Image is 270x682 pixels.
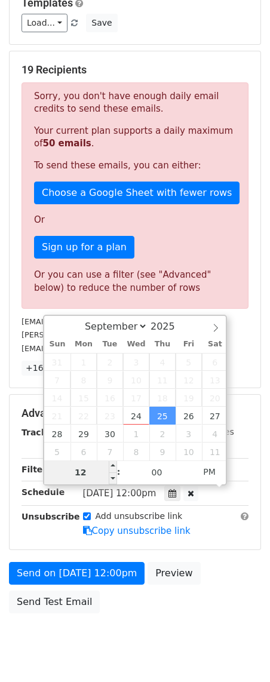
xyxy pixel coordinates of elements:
span: October 8, 2025 [123,443,149,460]
div: Or you can use a filter (see "Advanced" below) to reduce the number of rows [34,268,236,295]
span: September 4, 2025 [149,353,176,371]
a: Copy unsubscribe link [83,526,191,536]
p: Sorry, you don't have enough daily email credits to send these emails. [34,90,236,115]
span: September 16, 2025 [97,389,123,407]
small: [EMAIL_ADDRESS][DOMAIN_NAME] [22,344,155,353]
span: October 11, 2025 [202,443,228,460]
span: September 20, 2025 [202,389,228,407]
p: Or [34,214,236,226]
h5: 19 Recipients [22,63,248,76]
span: September 26, 2025 [176,407,202,425]
strong: Unsubscribe [22,512,80,521]
span: October 6, 2025 [70,443,97,460]
span: August 31, 2025 [44,353,70,371]
a: Load... [22,14,67,32]
span: Fri [176,340,202,348]
button: Save [86,14,117,32]
span: September 30, 2025 [97,425,123,443]
span: October 4, 2025 [202,425,228,443]
strong: Tracking [22,428,62,437]
span: September 23, 2025 [97,407,123,425]
span: October 9, 2025 [149,443,176,460]
span: September 11, 2025 [149,371,176,389]
span: September 28, 2025 [44,425,70,443]
span: October 7, 2025 [97,443,123,460]
span: October 5, 2025 [44,443,70,460]
h5: Advanced [22,407,248,420]
input: Minute [121,460,194,484]
span: September 25, 2025 [149,407,176,425]
span: October 2, 2025 [149,425,176,443]
strong: 50 emails [42,138,91,149]
span: [DATE] 12:00pm [83,488,157,499]
p: To send these emails, you can either: [34,159,236,172]
span: Sun [44,340,70,348]
span: September 15, 2025 [70,389,97,407]
span: September 14, 2025 [44,389,70,407]
span: September 1, 2025 [70,353,97,371]
input: Year [148,321,191,332]
a: +16 more [22,361,72,376]
span: September 6, 2025 [202,353,228,371]
span: September 17, 2025 [123,389,149,407]
span: September 18, 2025 [149,389,176,407]
strong: Schedule [22,487,65,497]
span: September 5, 2025 [176,353,202,371]
a: Send Test Email [9,591,100,613]
span: Thu [149,340,176,348]
span: September 19, 2025 [176,389,202,407]
span: Tue [97,340,123,348]
a: Sign up for a plan [34,236,134,259]
span: September 13, 2025 [202,371,228,389]
span: September 8, 2025 [70,371,97,389]
span: Sat [202,340,228,348]
span: September 3, 2025 [123,353,149,371]
a: Preview [148,562,200,585]
span: September 2, 2025 [97,353,123,371]
label: Add unsubscribe link [96,510,183,523]
span: Mon [70,340,97,348]
span: September 22, 2025 [70,407,97,425]
small: [EMAIL_ADDRESS][DOMAIN_NAME] [22,317,155,326]
span: September 12, 2025 [176,371,202,389]
span: September 10, 2025 [123,371,149,389]
span: September 21, 2025 [44,407,70,425]
span: Wed [123,340,149,348]
p: Your current plan supports a daily maximum of . [34,125,236,150]
span: October 1, 2025 [123,425,149,443]
iframe: Chat Widget [210,625,270,682]
a: Choose a Google Sheet with fewer rows [34,182,240,204]
span: September 24, 2025 [123,407,149,425]
span: September 27, 2025 [202,407,228,425]
strong: Filters [22,465,52,474]
span: : [117,460,121,484]
span: October 3, 2025 [176,425,202,443]
span: September 9, 2025 [97,371,123,389]
span: September 29, 2025 [70,425,97,443]
span: September 7, 2025 [44,371,70,389]
span: Click to toggle [193,460,226,484]
label: UTM Codes [187,426,234,438]
small: [PERSON_NAME][EMAIL_ADDRESS][DOMAIN_NAME] [22,330,218,339]
input: Hour [44,460,117,484]
a: Send on [DATE] 12:00pm [9,562,145,585]
span: October 10, 2025 [176,443,202,460]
